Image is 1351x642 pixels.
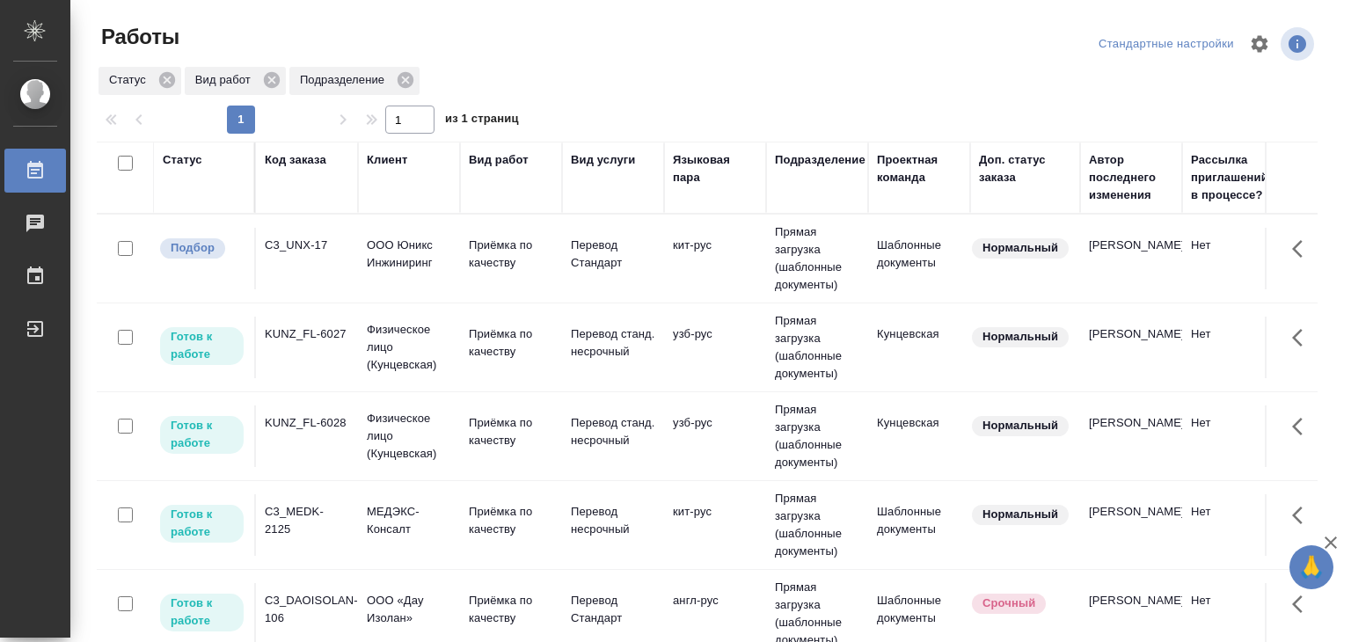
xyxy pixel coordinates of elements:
[1282,317,1324,359] button: Здесь прячутся важные кнопки
[265,237,349,254] div: C3_UNX-17
[982,417,1058,434] p: Нормальный
[289,67,420,95] div: Подразделение
[158,325,245,367] div: Исполнитель может приступить к работе
[185,67,286,95] div: Вид работ
[982,506,1058,523] p: Нормальный
[265,503,349,538] div: C3_MEDK-2125
[979,151,1071,186] div: Доп. статус заказа
[1282,405,1324,448] button: Здесь прячутся важные кнопки
[571,151,636,169] div: Вид услуги
[1080,494,1182,556] td: [PERSON_NAME]
[868,228,970,289] td: Шаблонные документы
[1094,31,1238,58] div: split button
[664,494,766,556] td: кит-рус
[1289,545,1333,589] button: 🙏
[982,595,1035,612] p: Срочный
[158,414,245,456] div: Исполнитель может приступить к работе
[868,317,970,378] td: Кунцевская
[571,503,655,538] p: Перевод несрочный
[1080,317,1182,378] td: [PERSON_NAME]
[868,494,970,556] td: Шаблонные документы
[1182,228,1284,289] td: Нет
[1182,405,1284,467] td: Нет
[158,237,245,260] div: Можно подбирать исполнителей
[109,71,152,89] p: Статус
[766,215,868,303] td: Прямая загрузка (шаблонные документы)
[469,325,553,361] p: Приёмка по качеству
[571,237,655,272] p: Перевод Стандарт
[1282,228,1324,270] button: Здесь прячутся важные кнопки
[171,239,215,257] p: Подбор
[877,151,961,186] div: Проектная команда
[571,325,655,361] p: Перевод станд. несрочный
[1281,27,1318,61] span: Посмотреть информацию
[982,328,1058,346] p: Нормальный
[158,503,245,544] div: Исполнитель может приступить к работе
[469,503,553,538] p: Приёмка по качеству
[1182,317,1284,378] td: Нет
[868,405,970,467] td: Кунцевская
[1282,583,1324,625] button: Здесь прячутся важные кнопки
[171,506,233,541] p: Готов к работе
[367,151,407,169] div: Клиент
[1080,228,1182,289] td: [PERSON_NAME]
[195,71,257,89] p: Вид работ
[469,414,553,449] p: Приёмка по качеству
[982,239,1058,257] p: Нормальный
[265,592,349,627] div: C3_DAOISOLAN-106
[367,410,451,463] p: Физическое лицо (Кунцевская)
[1191,151,1275,204] div: Рассылка приглашений в процессе?
[766,481,868,569] td: Прямая загрузка (шаблонные документы)
[163,151,202,169] div: Статус
[367,503,451,538] p: МЕДЭКС-Консалт
[571,592,655,627] p: Перевод Стандарт
[664,405,766,467] td: узб-рус
[265,414,349,432] div: KUNZ_FL-6028
[469,151,529,169] div: Вид работ
[445,108,519,134] span: из 1 страниц
[158,592,245,633] div: Исполнитель может приступить к работе
[171,595,233,630] p: Готов к работе
[367,321,451,374] p: Физическое лицо (Кунцевская)
[97,23,179,51] span: Работы
[99,67,181,95] div: Статус
[265,151,326,169] div: Код заказа
[1238,23,1281,65] span: Настроить таблицу
[775,151,865,169] div: Подразделение
[1182,494,1284,556] td: Нет
[367,237,451,272] p: ООО Юникс Инжиниринг
[469,592,553,627] p: Приёмка по качеству
[171,417,233,452] p: Готов к работе
[265,325,349,343] div: KUNZ_FL-6027
[1282,494,1324,536] button: Здесь прячутся важные кнопки
[367,592,451,627] p: ООО «Дау Изолан»
[766,303,868,391] td: Прямая загрузка (шаблонные документы)
[300,71,391,89] p: Подразделение
[673,151,757,186] div: Языковая пара
[664,317,766,378] td: узб-рус
[766,392,868,480] td: Прямая загрузка (шаблонные документы)
[664,228,766,289] td: кит-рус
[1089,151,1173,204] div: Автор последнего изменения
[469,237,553,272] p: Приёмка по качеству
[1296,549,1326,586] span: 🙏
[571,414,655,449] p: Перевод станд. несрочный
[1080,405,1182,467] td: [PERSON_NAME]
[171,328,233,363] p: Готов к работе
